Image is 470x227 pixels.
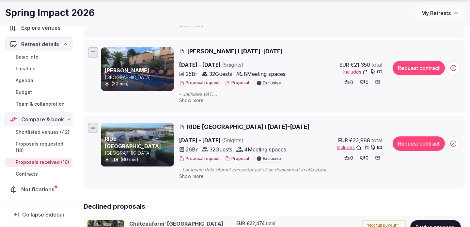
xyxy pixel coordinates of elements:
a: Proposals received (10) [5,158,72,167]
span: Shortlisted venues (42) [16,129,70,135]
span: EUR [338,136,348,144]
a: Basic info [5,52,72,61]
span: Exclusive [263,157,281,161]
span: 0 [350,155,353,161]
span: - .Includes VAT. - The accommodation details shown reflect the different rooms assigned on the fi... [179,91,461,97]
span: Exclusive [263,81,281,85]
span: Contracts [16,171,38,177]
span: Notifications [21,185,57,193]
span: Budget [16,89,32,96]
span: 8 Meeting spaces [244,70,286,78]
span: [DATE] - [DATE] [179,136,294,144]
button: Request contract [393,136,445,151]
span: RIDE [GEOGRAPHIC_DATA] I [DATE]-[DATE] [187,123,309,131]
button: 0 [358,153,370,163]
button: 0 [358,78,370,87]
a: Shortlisted venues (42) [5,128,72,137]
a: Notifications [5,183,72,196]
span: - Lor ipsum dolo sitamet consectet adi eli se doeiusmodt in utla etdol. - Magn aliq e admin ve 27... [179,166,461,173]
span: My Retreats [421,10,451,16]
span: total [371,61,382,69]
span: €23,988 [349,136,370,144]
a: Agenda [5,76,72,85]
span: 32 Guests [210,146,232,153]
span: Retreat details [21,40,59,48]
span: Explore venues [21,24,63,32]
button: Proposal request [179,156,220,162]
a: Proposals requested (13) [5,139,72,155]
a: Location [5,64,72,73]
span: Proposals requested (13) [16,141,70,154]
button: My Retreats [415,5,465,21]
span: 26 Br [186,146,198,153]
button: Includes [337,144,382,151]
span: 0 [366,155,368,161]
span: Location [16,65,36,72]
button: 0 [342,153,355,163]
span: [DATE] - [DATE] [179,61,294,69]
button: Request contract [393,61,445,75]
button: Proposal [225,156,249,162]
a: Team & collaboration [5,99,72,109]
div: (30 min) [105,80,173,87]
span: Proposals received (10) [16,159,69,166]
a: [PERSON_NAME] [105,67,149,74]
span: Compare & book [21,115,64,123]
a: Contracts [5,169,72,179]
a: LIS [111,157,118,162]
span: [PERSON_NAME] I [DATE]-[DATE] [187,47,283,55]
button: Proposal [225,80,249,86]
span: Show more [179,173,204,179]
div: (60 min) [105,156,173,163]
h2: Declined proposals [84,202,465,211]
span: €22,474 [246,220,265,227]
span: total [266,220,275,227]
a: Budget [5,88,72,97]
button: Collapse Sidebar [5,207,72,222]
a: Explore venues [5,21,72,35]
span: ( 5 night s ) [222,61,243,68]
h1: Spring Impact 2026 [5,7,95,19]
span: Show more [179,97,204,103]
span: Team & collaboration [16,101,65,107]
span: EUR [339,61,349,69]
span: EUR [236,220,245,227]
span: Agenda [16,77,33,84]
p: [GEOGRAPHIC_DATA] [105,74,173,81]
span: 25 Br [186,70,197,78]
span: total [371,136,382,144]
button: Proposal request [179,80,220,86]
span: ( 5 night s ) [222,137,243,144]
span: Basic info [16,54,39,60]
p: [GEOGRAPHIC_DATA] [105,150,173,156]
span: 0 [366,79,368,86]
span: 32 Guests [209,70,232,78]
span: 4 Meeting spaces [244,146,286,153]
button: LIS [111,156,118,163]
span: 0 [350,79,353,86]
span: Collapse Sidebar [22,211,65,218]
button: Includes [343,69,382,75]
button: 0 [342,78,355,87]
a: RIDE [GEOGRAPHIC_DATA] [105,135,161,149]
span: €21,350 [351,61,370,69]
